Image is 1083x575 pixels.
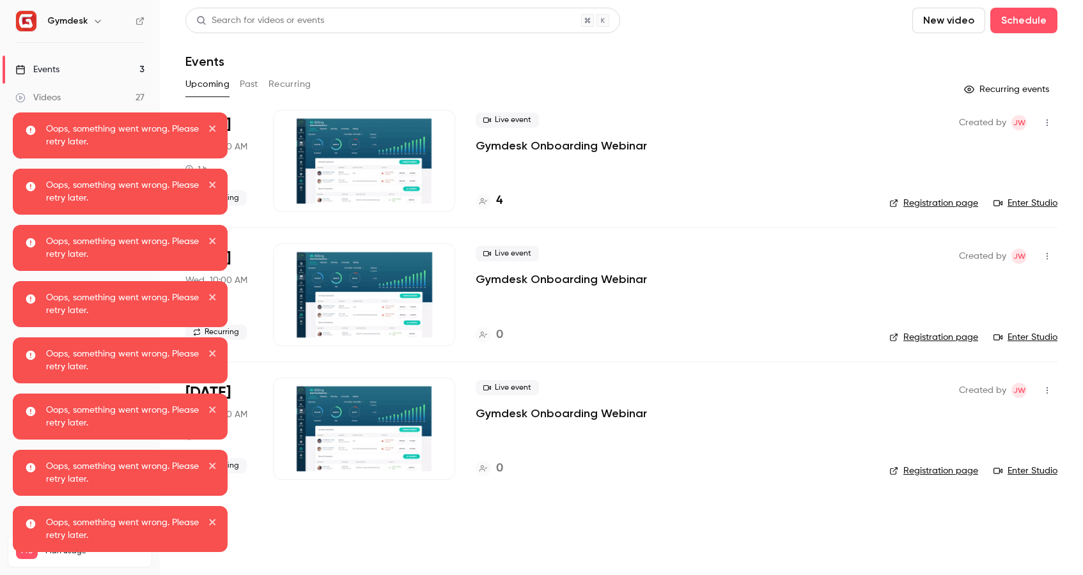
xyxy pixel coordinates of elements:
img: Gymdesk [16,11,36,31]
button: close [208,460,217,475]
p: Oops, something went wrong. Please retry later. [46,404,199,429]
span: Live event [476,246,539,261]
p: Oops, something went wrong. Please retry later. [46,179,199,204]
a: 0 [476,326,503,344]
p: Oops, something went wrong. Please retry later. [46,516,199,542]
button: Recurring events [958,79,1057,100]
p: Oops, something went wrong. Please retry later. [46,348,199,373]
button: close [208,516,217,532]
button: close [208,235,217,250]
button: close [208,179,217,194]
a: Enter Studio [993,331,1057,344]
h1: Events [185,54,224,69]
a: Gymdesk Onboarding Webinar [476,272,647,287]
a: 0 [476,460,503,477]
span: Created by [959,249,1006,264]
span: Jay Wilson [1011,115,1027,130]
span: JW [1013,249,1025,264]
div: Events [15,63,59,76]
a: Enter Studio [993,464,1057,477]
a: 4 [476,192,503,210]
p: Oops, something went wrong. Please retry later. [46,460,199,486]
span: Created by [959,115,1006,130]
a: Enter Studio [993,197,1057,210]
button: close [208,404,217,419]
span: Live event [476,380,539,395]
p: Oops, something went wrong. Please retry later. [46,123,199,148]
p: Oops, something went wrong. Please retry later. [46,235,199,261]
button: Schedule [990,8,1057,33]
button: Upcoming [185,74,230,95]
span: Jay Wilson [1011,249,1027,264]
span: JW [1013,383,1025,398]
div: Videos [15,91,61,104]
a: Gymdesk Onboarding Webinar [476,138,647,153]
h4: 0 [496,460,503,477]
a: Registration page [889,331,978,344]
h6: Gymdesk [47,15,88,27]
button: New video [912,8,985,33]
span: Live event [476,112,539,128]
button: close [208,348,217,363]
button: close [208,123,217,138]
a: Registration page [889,197,978,210]
span: JW [1013,115,1025,130]
p: Oops, something went wrong. Please retry later. [46,291,199,317]
div: Search for videos or events [196,14,324,27]
a: Registration page [889,464,978,477]
h4: 4 [496,192,503,210]
span: Jay Wilson [1011,383,1027,398]
span: Created by [959,383,1006,398]
button: Recurring [269,74,311,95]
a: Gymdesk Onboarding Webinar [476,406,647,421]
h4: 0 [496,326,503,344]
button: close [208,291,217,307]
button: Past [240,74,258,95]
